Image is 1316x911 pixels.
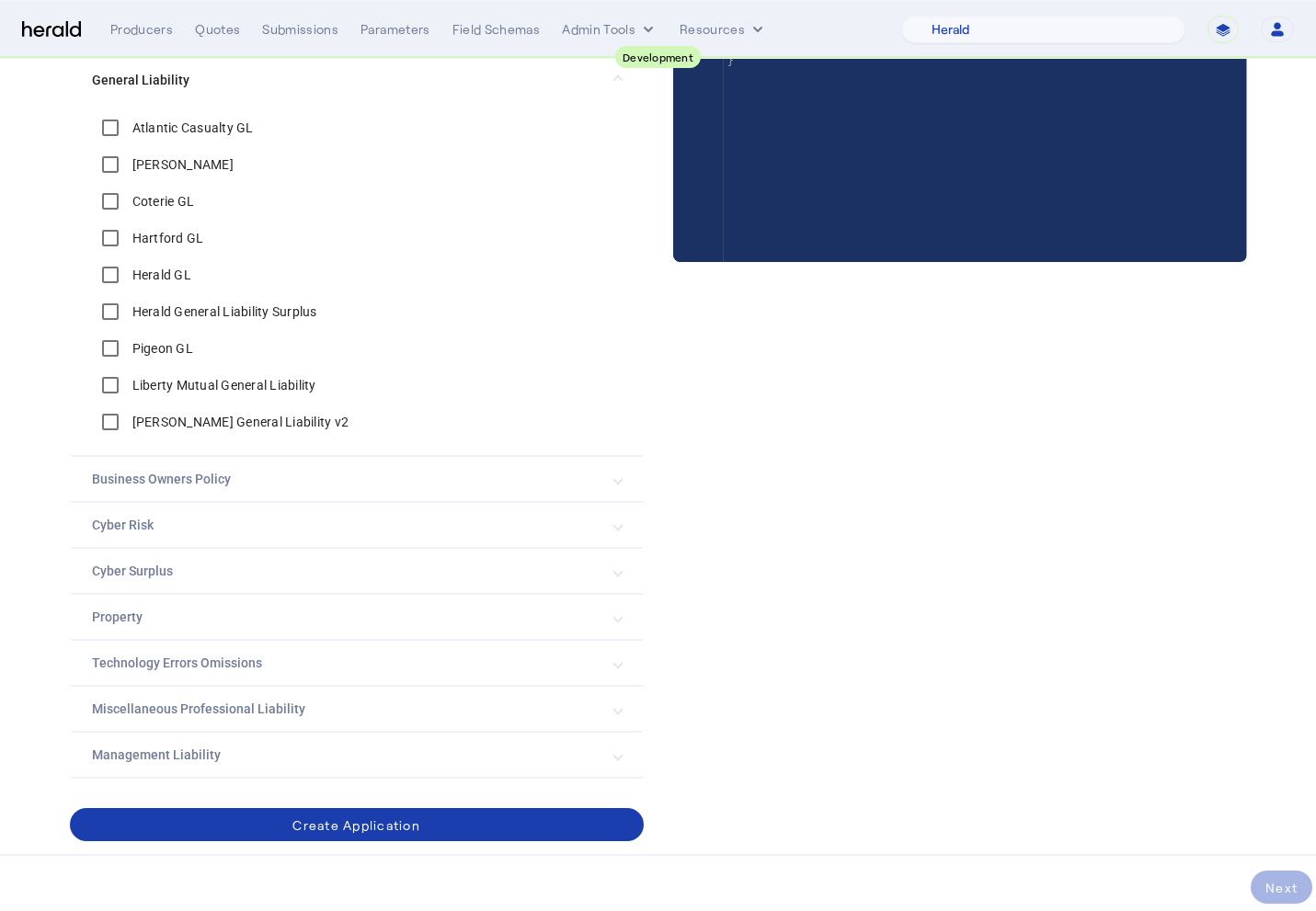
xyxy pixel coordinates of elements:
[360,20,430,39] div: Parameters
[70,595,644,639] mat-expansion-panel-header: Property
[70,503,644,547] mat-expansion-panel-header: Cyber Risk
[680,20,767,39] button: Resources dropdown menu
[92,654,600,673] mat-panel-title: Technology Errors Omissions
[92,516,600,535] mat-panel-title: Cyber Risk
[92,700,600,719] mat-panel-title: Miscellaneous Professional Liability
[110,20,173,39] div: Producers
[129,192,195,211] label: Coterie GL
[92,562,600,581] mat-panel-title: Cyber Surplus
[262,20,338,39] div: Submissions
[129,413,349,431] label: [PERSON_NAME] General Liability v2
[70,549,644,593] mat-expansion-panel-header: Cyber Surplus
[195,20,240,39] div: Quotes
[70,641,644,685] mat-expansion-panel-header: Technology Errors Omissions
[727,53,736,67] span: }
[129,339,193,358] label: Pigeon GL
[70,109,644,455] div: General Liability
[452,20,541,39] div: Field Schemas
[129,266,191,284] label: Herald GL
[92,71,600,90] mat-panel-title: General Liability
[70,808,644,841] button: Create Application
[129,376,316,394] label: Liberty Mutual General Liability
[292,815,420,835] div: Create Application
[92,746,600,765] mat-panel-title: Management Liability
[22,21,81,39] img: Herald Logo
[70,687,644,731] mat-expansion-panel-header: Miscellaneous Professional Liability
[92,608,600,627] mat-panel-title: Property
[615,46,701,68] div: Development
[129,302,317,321] label: Herald General Liability Surplus
[129,119,254,137] label: Atlantic Casualty GL
[70,733,644,777] mat-expansion-panel-header: Management Liability
[70,51,644,109] mat-expansion-panel-header: General Liability
[129,229,204,247] label: Hartford GL
[562,20,658,39] button: internal dropdown menu
[70,457,644,501] mat-expansion-panel-header: Business Owners Policy
[92,470,600,489] mat-panel-title: Business Owners Policy
[129,155,234,174] label: [PERSON_NAME]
